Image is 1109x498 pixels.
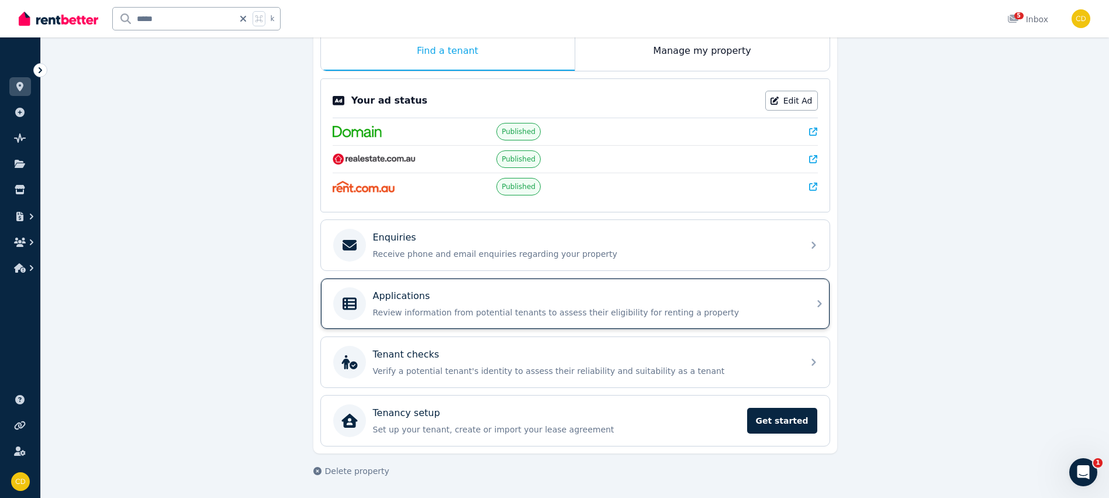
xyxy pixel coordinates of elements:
span: Published [502,182,536,191]
iframe: Intercom live chat [1069,458,1097,486]
span: 5 [1014,12,1024,19]
p: Tenant checks [373,348,440,362]
p: Verify a potential tenant's identity to assess their reliability and suitability as a tenant [373,365,796,377]
p: Tenancy setup [373,406,440,420]
img: RealEstate.com.au [333,153,416,165]
span: Published [502,154,536,164]
p: Applications [373,289,430,303]
div: Manage my property [575,32,830,71]
img: Domain.com.au [333,126,382,138]
p: Enquiries [373,231,416,245]
p: Review information from potential tenants to assess their eligibility for renting a property [373,307,796,318]
span: Get started [747,408,817,434]
p: Set up your tenant, create or import your lease agreement [373,424,740,435]
a: Edit Ad [765,91,818,111]
p: Your ad status [351,94,427,108]
div: Find a tenant [321,32,575,71]
img: Chris Dimitropoulos [1072,9,1090,28]
span: Delete property [325,465,389,477]
a: Tenancy setupSet up your tenant, create or import your lease agreementGet started [321,396,830,446]
div: Inbox [1007,13,1048,25]
img: RentBetter [19,10,98,28]
img: Rent.com.au [333,181,395,193]
span: Published [502,127,536,136]
img: Chris Dimitropoulos [11,472,30,491]
span: 1 [1093,458,1103,468]
span: k [270,14,274,23]
button: Delete property [313,465,389,477]
a: Tenant checksVerify a potential tenant's identity to assess their reliability and suitability as ... [321,337,830,387]
a: EnquiriesReceive phone and email enquiries regarding your property [321,220,830,270]
a: ApplicationsReview information from potential tenants to assess their eligibility for renting a p... [321,279,830,329]
p: Receive phone and email enquiries regarding your property [373,248,796,260]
